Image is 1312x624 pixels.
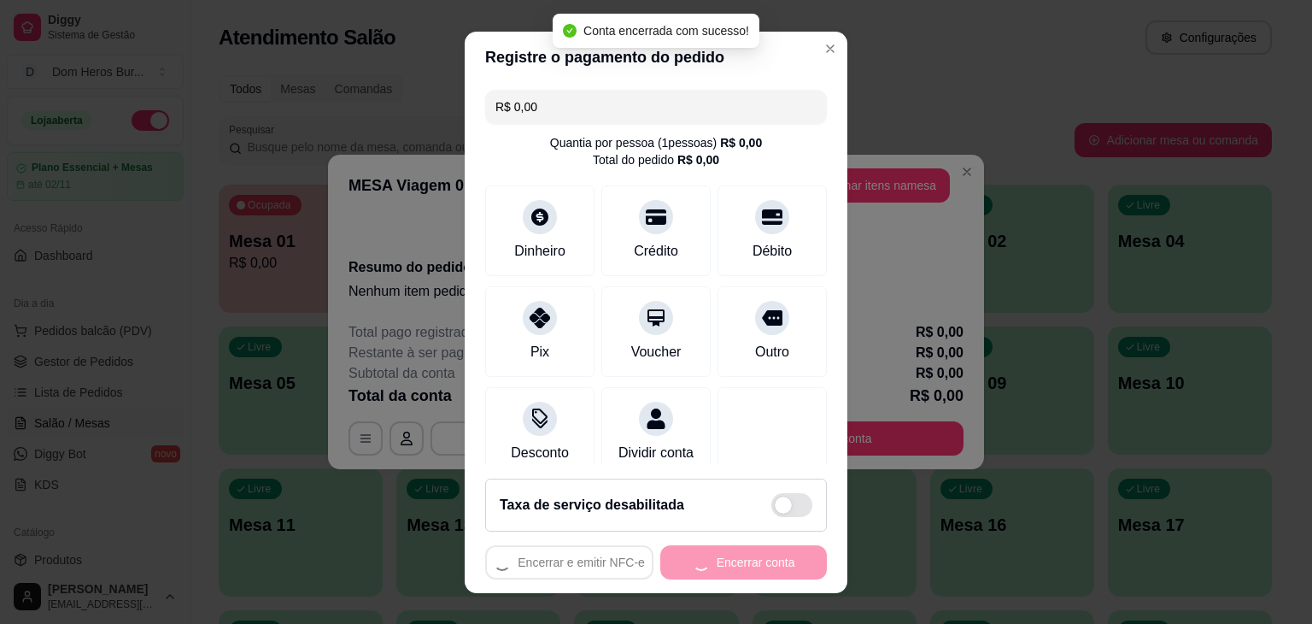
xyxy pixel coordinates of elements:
[495,90,817,124] input: Ex.: hambúrguer de cordeiro
[753,241,792,262] div: Débito
[583,24,749,38] span: Conta encerrada com sucesso!
[720,134,762,151] div: R$ 0,00
[677,151,719,168] div: R$ 0,00
[631,342,682,362] div: Voucher
[465,32,847,83] header: Registre o pagamento do pedido
[817,35,844,62] button: Close
[755,342,789,362] div: Outro
[618,443,694,463] div: Dividir conta
[593,151,719,168] div: Total do pedido
[530,342,549,362] div: Pix
[563,24,577,38] span: check-circle
[514,241,565,262] div: Dinheiro
[500,495,684,515] h2: Taxa de serviço desabilitada
[634,241,678,262] div: Crédito
[511,443,569,463] div: Desconto
[550,134,762,151] div: Quantia por pessoa ( 1 pessoas)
